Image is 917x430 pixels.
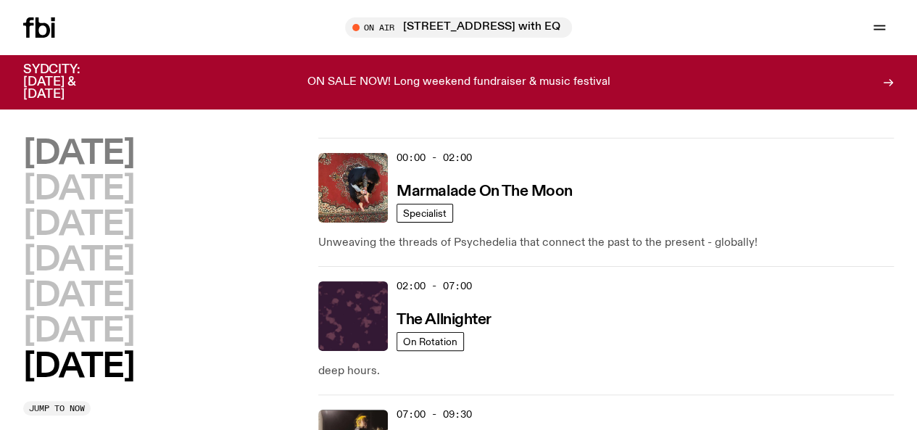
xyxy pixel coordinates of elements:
p: deep hours. [318,363,894,380]
img: Tommy - Persian Rug [318,153,388,223]
span: Specialist [403,208,447,219]
button: [DATE] [23,244,134,277]
button: [DATE] [23,280,134,313]
span: 00:00 - 02:00 [397,151,472,165]
h3: The Allnighter [397,313,491,328]
a: On Rotation [397,332,464,351]
span: Jump to now [29,405,85,413]
span: 07:00 - 09:30 [397,408,472,421]
p: ON SALE NOW! Long weekend fundraiser & music festival [307,76,610,89]
h3: Marmalade On The Moon [397,184,573,199]
a: Marmalade On The Moon [397,181,573,199]
button: [DATE] [23,138,134,170]
button: [DATE] [23,173,134,206]
p: Unweaving the threads of Psychedelia that connect the past to the present - globally! [318,234,894,252]
a: Specialist [397,204,453,223]
span: On Rotation [403,336,457,347]
button: [DATE] [23,351,134,384]
span: 02:00 - 07:00 [397,279,472,293]
button: Jump to now [23,401,91,415]
h3: SYDCITY: [DATE] & [DATE] [23,64,116,101]
button: [DATE] [23,209,134,241]
button: On Air[STREET_ADDRESS] with EQ [345,17,572,38]
button: [DATE] [23,315,134,348]
a: The Allnighter [397,310,491,328]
